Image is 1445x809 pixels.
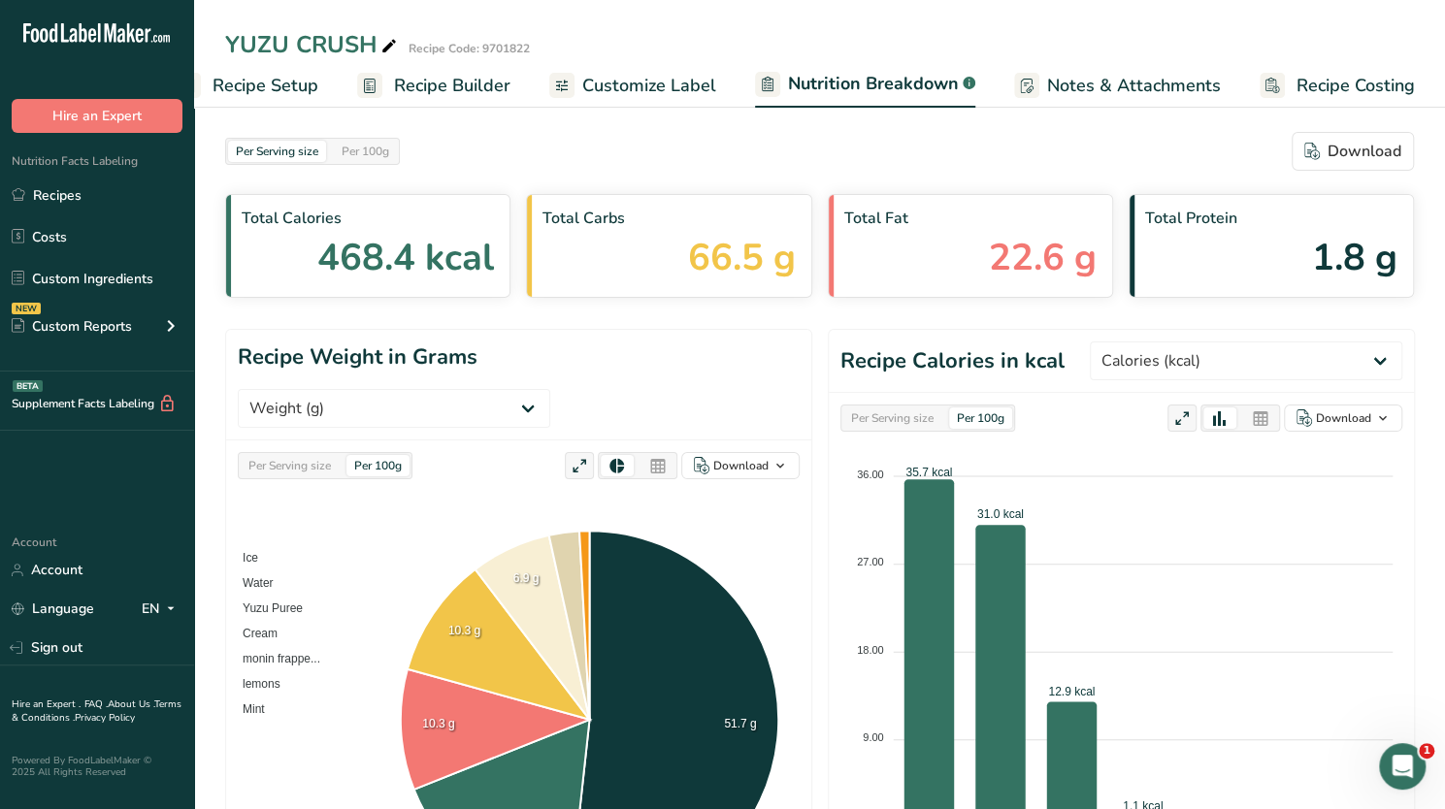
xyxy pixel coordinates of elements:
[13,380,43,392] div: BETA
[228,551,258,565] span: Ice
[334,141,397,162] div: Per 100g
[788,71,959,97] span: Nutrition Breakdown
[317,230,494,285] span: 468.4 kcal
[228,627,278,640] span: Cream
[12,303,41,314] div: NEW
[1304,140,1401,163] div: Download
[346,455,410,476] div: Per 100g
[242,207,494,230] span: Total Calories
[949,407,1012,429] div: Per 100g
[863,731,883,743] tspan: 9.00
[582,73,716,99] span: Customize Label
[225,27,401,62] div: YUZU CRUSH
[12,592,94,626] a: Language
[1379,743,1426,790] iframe: Intercom live chat
[549,64,716,108] a: Customize Label
[142,598,182,621] div: EN
[228,601,303,615] span: Yuzu Puree
[228,576,274,590] span: Water
[238,341,477,373] h1: Recipe Weight in Grams
[755,62,975,109] a: Nutrition Breakdown
[241,455,339,476] div: Per Serving size
[12,99,182,133] button: Hire an Expert
[1047,73,1221,99] span: Notes & Attachments
[1260,64,1415,108] a: Recipe Costing
[843,407,941,429] div: Per Serving size
[857,468,884,479] tspan: 36.00
[213,73,318,99] span: Recipe Setup
[857,556,884,567] tspan: 27.00
[12,755,182,778] div: Powered By FoodLabelMaker © 2025 All Rights Reserved
[1419,743,1434,759] span: 1
[713,457,769,474] div: Download
[542,207,795,230] span: Total Carbs
[228,141,326,162] div: Per Serving size
[1284,404,1402,432] button: Download
[857,644,884,656] tspan: 18.00
[681,452,800,479] button: Download
[394,73,510,99] span: Recipe Builder
[1014,64,1221,108] a: Notes & Attachments
[1297,73,1415,99] span: Recipe Costing
[840,345,1065,377] h1: Recipe Calories in kcal
[228,702,265,716] span: Mint
[228,652,320,665] span: monin frappe...
[688,230,796,285] span: 66.5 g
[409,40,530,57] div: Recipe Code: 9701822
[12,697,181,725] a: Terms & Conditions .
[1316,409,1371,427] div: Download
[844,207,1097,230] span: Total Fat
[228,677,280,691] span: lemons
[1292,132,1414,171] button: Download
[84,697,108,711] a: FAQ .
[176,64,318,108] a: Recipe Setup
[108,697,154,711] a: About Us .
[357,64,510,108] a: Recipe Builder
[1312,230,1397,285] span: 1.8 g
[1145,207,1397,230] span: Total Protein
[12,316,132,337] div: Custom Reports
[12,697,81,711] a: Hire an Expert .
[989,230,1097,285] span: 22.6 g
[75,711,135,725] a: Privacy Policy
